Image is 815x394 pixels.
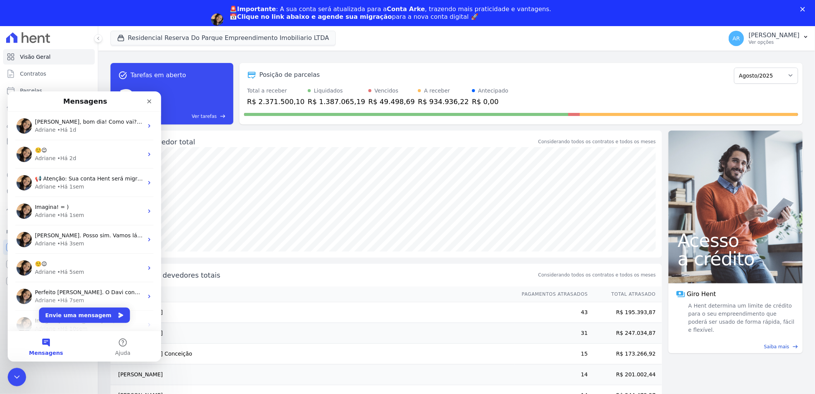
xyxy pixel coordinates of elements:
div: Posição de parcelas [259,70,320,79]
div: • Há 5sem [49,177,76,185]
span: [PERSON_NAME]. Posso sim. Vamos lá: Separei este artigo para você sobre os status que um contrato... [27,141,663,147]
a: Agendar migração [229,25,293,34]
span: Principais devedores totais [127,270,537,280]
div: Saldo devedor total [127,137,537,147]
div: Adriane [27,148,48,156]
a: Ver tarefas east [139,113,226,120]
th: Nome [111,286,515,302]
div: Adriane [27,35,48,43]
div: Adriane [27,91,48,99]
div: • Há 1sem [49,91,76,99]
button: Envie uma mensagem [31,216,122,232]
a: Conta Hent [3,257,95,272]
iframe: Intercom live chat [8,91,161,362]
a: Lotes [3,100,95,115]
div: Considerando todos os contratos e todos os meses [538,138,656,145]
span: ☺️😉 [27,56,40,62]
b: Conta Arke [387,5,425,13]
span: Ver tarefas [192,113,217,120]
span: Acesso [678,231,794,250]
td: R$ 201.002,44 [588,364,662,385]
a: Recebíveis [3,240,95,255]
a: Parcelas [3,83,95,98]
td: R$ 195.393,87 [588,302,662,323]
span: AR [733,36,740,41]
div: R$ 0,00 [472,96,508,107]
td: 14 [515,364,588,385]
th: Pagamentos Atrasados [515,286,588,302]
div: 2 [118,80,136,120]
div: : A sua conta será atualizada para a , trazendo mais praticidade e vantagens. 📅 para a nova conta... [229,5,551,21]
span: Contratos [20,70,46,78]
p: [PERSON_NAME] [749,31,800,39]
a: Contratos [3,66,95,81]
div: Adriane [27,63,48,71]
div: • Há 3sem [49,148,76,156]
a: Visão Geral [3,49,95,65]
img: Profile image for Adriane [9,226,24,241]
div: Vencidos [375,87,398,95]
span: task_alt [118,71,127,80]
span: [PERSON_NAME], bom dia! Como vai? Ahh que maravilha. =) Obrigada por informar. [27,27,254,33]
div: • Há 1sem [49,120,76,128]
a: Clientes [3,117,95,132]
td: [PERSON_NAME] [111,302,515,323]
div: • Há 2d [49,63,69,71]
div: • Há 7sem [49,205,76,213]
button: AR [PERSON_NAME] Ver opções [723,28,815,49]
img: Profile image for Adriane [9,84,24,99]
div: Fechar [800,7,808,12]
b: Clique no link abaixo e agende sua migração [237,13,392,20]
div: • Há 1d [49,35,69,43]
a: Transferências [3,151,95,166]
div: Adriane [27,177,48,185]
div: Adriane [27,120,48,128]
p: Ver opções [749,39,800,45]
b: 🚨Importante [229,5,276,13]
span: A Hent determina um limite de crédito para o seu empreendimento que poderá ser usado de forma ráp... [687,302,795,334]
td: [PERSON_NAME] Conceição [111,343,515,364]
td: 15 [515,343,588,364]
div: A receber [424,87,450,95]
span: Imagina! = ) [27,113,61,119]
div: Adriane [27,233,48,242]
img: Profile image for Adriane [9,197,24,213]
span: Tarefas em aberto [130,71,186,80]
span: ☺️😉 [27,169,40,175]
span: Parcelas [20,87,42,94]
td: R$ 173.266,92 [588,343,662,364]
img: Profile image for Adriane [211,13,223,26]
a: Troca de Arquivos [3,201,95,217]
a: Minha Carteira [3,134,95,149]
div: • Há 10sem [49,233,80,242]
img: Profile image for Adriane [9,141,24,156]
a: Negativação [3,184,95,200]
td: [PERSON_NAME] [111,323,515,343]
td: 31 [515,323,588,343]
th: Total Atrasado [588,286,662,302]
iframe: Intercom live chat [8,368,26,386]
div: R$ 934.936,22 [418,96,469,107]
td: R$ 247.034,87 [588,323,662,343]
a: Saiba mais east [673,343,798,350]
img: Profile image for Adriane [9,112,24,127]
div: Adriane [27,205,48,213]
div: Total a receber [247,87,305,95]
span: Considerando todos os contratos e todos os meses [538,271,656,278]
div: Antecipado [478,87,508,95]
span: east [792,344,798,349]
img: Profile image for Adriane [9,169,24,184]
span: Ajuda [107,259,123,264]
td: 43 [515,302,588,323]
span: a crédito [678,250,794,268]
span: Mensagens [21,259,56,264]
span: Giro Hent [687,290,716,299]
button: Residencial Reserva Do Parque Empreendimento Imobiliario LTDA [111,31,336,45]
div: Plataformas [6,227,92,237]
img: Profile image for Adriane [9,55,24,71]
div: R$ 49.498,69 [368,96,415,107]
span: Perfeito [PERSON_NAME]. O Davi conversou com o [PERSON_NAME], que esclareceu a operação. Tudo cer... [27,198,327,204]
